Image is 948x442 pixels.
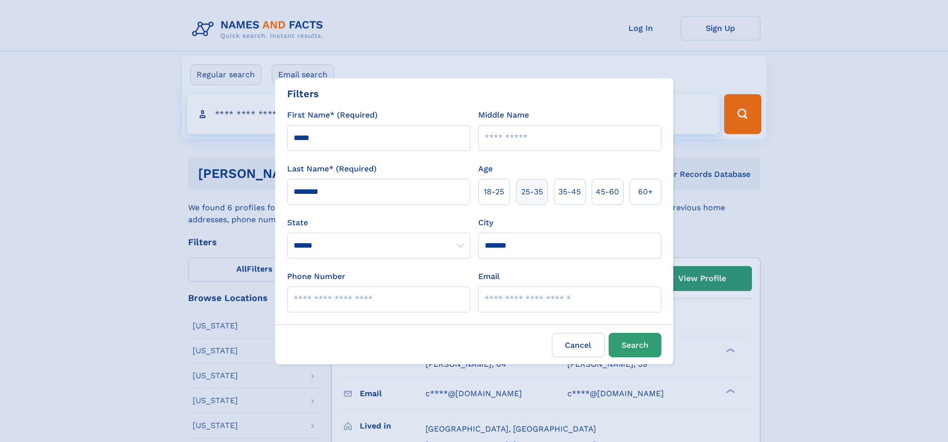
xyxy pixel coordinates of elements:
[287,271,345,283] label: Phone Number
[287,86,319,101] div: Filters
[521,186,543,198] span: 25‑35
[478,271,500,283] label: Email
[596,186,619,198] span: 45‑60
[558,186,581,198] span: 35‑45
[484,186,504,198] span: 18‑25
[287,217,470,229] label: State
[478,217,493,229] label: City
[609,333,661,357] button: Search
[287,109,378,121] label: First Name* (Required)
[478,163,493,175] label: Age
[638,186,653,198] span: 60+
[478,109,529,121] label: Middle Name
[552,333,605,357] label: Cancel
[287,163,377,175] label: Last Name* (Required)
